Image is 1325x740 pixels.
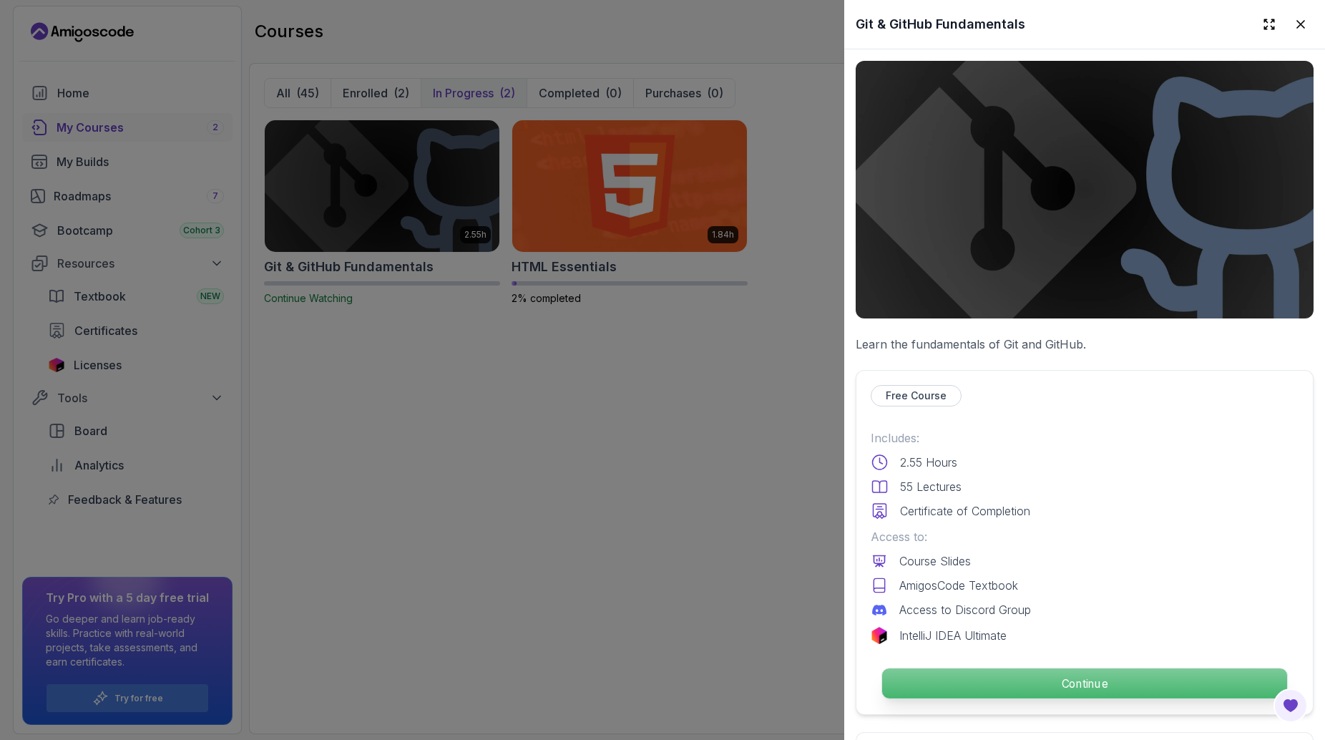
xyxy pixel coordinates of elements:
[871,627,888,644] img: jetbrains logo
[1256,11,1282,37] button: Expand drawer
[881,668,1288,699] button: Continue
[899,601,1031,618] p: Access to Discord Group
[856,336,1314,353] p: Learn the fundamentals of Git and GitHub.
[899,627,1007,644] p: IntelliJ IDEA Ultimate
[900,478,962,495] p: 55 Lectures
[899,577,1018,594] p: AmigosCode Textbook
[856,14,1025,34] h2: Git & GitHub Fundamentals
[871,528,1299,545] p: Access to:
[871,429,1299,447] p: Includes:
[856,61,1314,318] img: git-github-fundamentals_thumbnail
[900,502,1030,520] p: Certificate of Completion
[900,454,957,471] p: 2.55 Hours
[1273,688,1308,723] button: Open Feedback Button
[882,668,1287,698] p: Continue
[886,389,947,403] p: Free Course
[899,552,971,570] p: Course Slides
